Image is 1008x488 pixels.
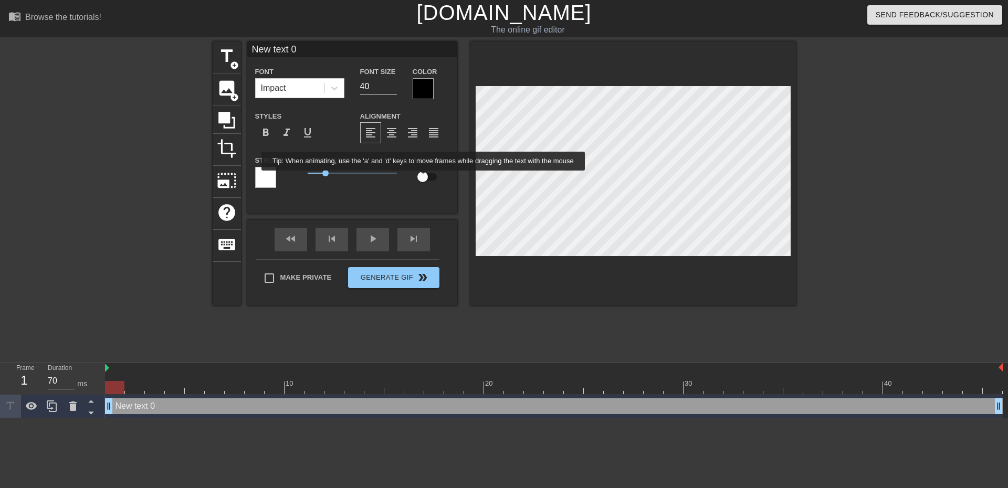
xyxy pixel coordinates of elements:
[286,378,295,389] div: 10
[685,378,694,389] div: 30
[364,126,377,139] span: format_align_left
[366,232,379,245] span: play_arrow
[217,46,237,66] span: title
[308,155,360,166] label: Stroke Width
[280,126,293,139] span: format_italic
[325,232,338,245] span: skip_previous
[867,5,1002,25] button: Send Feedback/Suggestion
[876,8,994,22] span: Send Feedback/Suggestion
[217,139,237,158] span: crop
[285,232,297,245] span: fast_rewind
[406,126,419,139] span: format_align_right
[8,10,101,26] a: Browse the tutorials!
[217,203,237,222] span: help
[341,24,715,36] div: The online gif editor
[217,171,237,190] span: photo_size_select_large
[259,126,272,139] span: format_bold
[230,61,239,70] span: add_circle
[416,271,429,284] span: double_arrow
[348,267,439,288] button: Generate Gif
[255,155,283,166] label: Stroke
[993,401,1004,411] span: drag_handle
[301,126,314,139] span: format_underline
[255,111,282,122] label: Styles
[280,272,332,283] span: Make Private
[8,10,21,23] span: menu_book
[413,155,443,166] label: Animate
[427,126,440,139] span: format_align_justify
[8,363,40,394] div: Frame
[416,1,591,24] a: [DOMAIN_NAME]
[25,13,101,22] div: Browse the tutorials!
[217,235,237,254] span: keyboard
[360,111,401,122] label: Alignment
[407,232,420,245] span: skip_next
[352,271,435,284] span: Generate Gif
[255,67,274,77] label: Font
[385,126,398,139] span: format_align_center
[360,67,396,77] label: Font Size
[999,363,1003,372] img: bound-end.png
[77,378,87,389] div: ms
[217,78,237,98] span: image
[16,371,32,390] div: 1
[413,67,437,77] label: Color
[48,365,72,372] label: Duration
[230,93,239,102] span: add_circle
[103,401,114,411] span: drag_handle
[261,82,286,94] div: Impact
[884,378,894,389] div: 40
[485,378,495,389] div: 20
